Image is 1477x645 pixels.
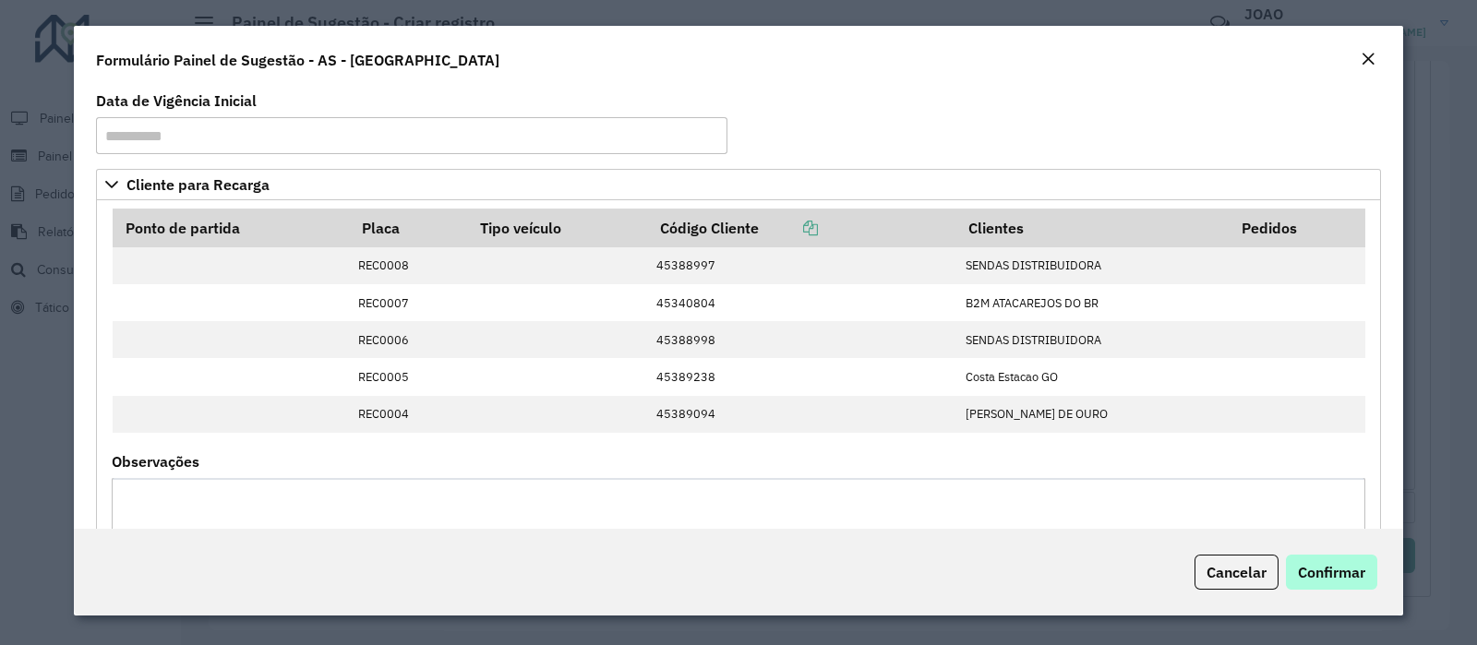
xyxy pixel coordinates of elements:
[1207,563,1267,581] span: Cancelar
[647,209,956,247] th: Código Cliente
[956,247,1229,284] td: SENDAS DISTRIBUIDORA
[467,209,647,247] th: Tipo veículo
[956,396,1229,433] td: [PERSON_NAME] DE OURO
[1298,563,1365,581] span: Confirmar
[647,396,956,433] td: 45389094
[759,219,818,237] a: Copiar
[956,321,1229,358] td: SENDAS DISTRIBUIDORA
[647,321,956,358] td: 45388998
[1355,48,1381,72] button: Close
[1286,555,1377,590] button: Confirmar
[647,358,956,395] td: 45389238
[956,358,1229,395] td: Costa Estacao GO
[349,209,467,247] th: Placa
[96,90,257,112] label: Data de Vigência Inicial
[956,209,1229,247] th: Clientes
[113,209,349,247] th: Ponto de partida
[647,284,956,321] td: 45340804
[349,358,467,395] td: REC0005
[1361,52,1375,66] em: Fechar
[647,247,956,284] td: 45388997
[126,177,270,192] span: Cliente para Recarga
[96,49,499,71] h4: Formulário Painel de Sugestão - AS - [GEOGRAPHIC_DATA]
[349,321,467,358] td: REC0006
[349,396,467,433] td: REC0004
[956,284,1229,321] td: B2M ATACAREJOS DO BR
[96,169,1381,200] a: Cliente para Recarga
[1229,209,1365,247] th: Pedidos
[1195,555,1279,590] button: Cancelar
[349,284,467,321] td: REC0007
[112,450,199,472] label: Observações
[349,247,467,284] td: REC0008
